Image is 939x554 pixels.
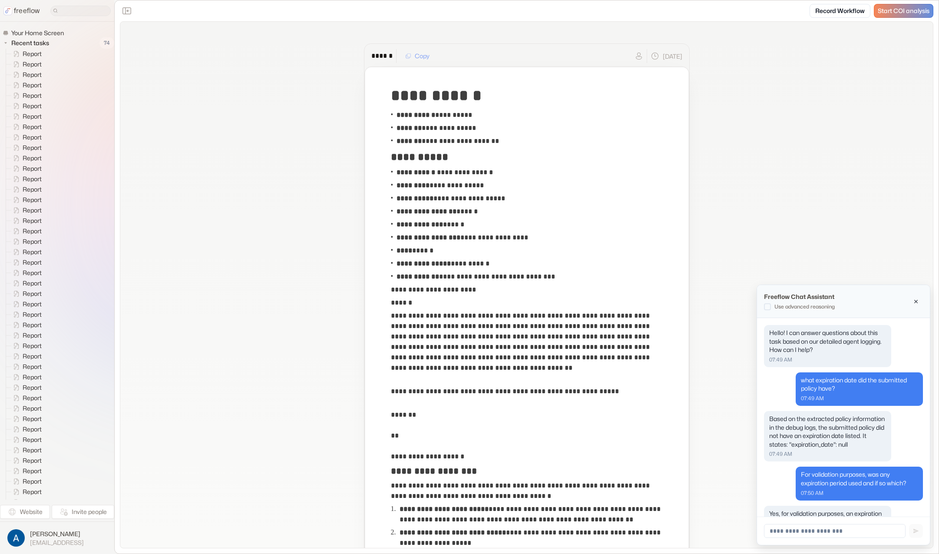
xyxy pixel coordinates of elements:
[6,101,45,111] a: Report
[21,60,44,69] span: Report
[810,4,870,18] a: Record Workflow
[6,414,45,424] a: Report
[6,487,45,497] a: Report
[99,37,114,49] span: 74
[21,102,44,110] span: Report
[21,133,44,142] span: Report
[21,498,44,507] span: Report
[21,185,44,194] span: Report
[21,362,44,371] span: Report
[52,505,114,519] button: Invite people
[21,112,44,121] span: Report
[21,175,44,183] span: Report
[21,154,44,163] span: Report
[6,341,45,351] a: Report
[21,143,44,152] span: Report
[6,382,45,393] a: Report
[21,269,44,277] span: Report
[878,7,929,15] span: Start COI analysis
[6,320,45,330] a: Report
[21,81,44,90] span: Report
[21,456,44,465] span: Report
[21,352,44,361] span: Report
[21,404,44,413] span: Report
[5,527,109,549] button: [PERSON_NAME][EMAIL_ADDRESS]
[6,111,45,122] a: Report
[14,6,40,16] p: freeflow
[21,415,44,423] span: Report
[21,300,44,309] span: Report
[6,226,45,236] a: Report
[769,415,885,448] span: Based on the extracted policy information in the debug logs, the submitted policy did not have an...
[909,295,923,309] button: Close chat
[21,342,44,350] span: Report
[801,471,906,487] span: For validation purposes, was any expiration period used and if so which?
[21,279,44,288] span: Report
[6,49,45,59] a: Report
[6,80,45,90] a: Report
[801,489,918,497] p: 07:50 AM
[10,29,66,37] span: Your Home Screen
[6,330,45,341] a: Report
[21,425,44,434] span: Report
[6,289,45,299] a: Report
[3,38,53,48] button: Recent tasks
[21,123,44,131] span: Report
[909,524,923,538] button: Send message
[3,29,67,37] a: Your Home Screen
[6,362,45,372] a: Report
[6,163,45,174] a: Report
[6,174,45,184] a: Report
[6,372,45,382] a: Report
[21,237,44,246] span: Report
[789,441,848,448] span: "expiration_date": null
[6,299,45,309] a: Report
[6,351,45,362] a: Report
[6,205,45,216] a: Report
[801,376,907,392] span: what expiration date did the submitted policy have?
[120,4,134,18] button: Close the sidebar
[6,268,45,278] a: Report
[21,196,44,204] span: Report
[21,258,44,267] span: Report
[21,227,44,236] span: Report
[21,310,44,319] span: Report
[6,236,45,247] a: Report
[21,206,44,215] span: Report
[21,331,44,340] span: Report
[6,424,45,435] a: Report
[6,309,45,320] a: Report
[769,450,886,458] p: 07:49 AM
[6,455,45,466] a: Report
[769,356,886,364] p: 07:49 AM
[21,446,44,454] span: Report
[21,164,44,173] span: Report
[3,6,40,16] a: freeflow
[21,394,44,402] span: Report
[801,395,918,402] p: 07:49 AM
[6,445,45,455] a: Report
[6,257,45,268] a: Report
[21,248,44,256] span: Report
[30,539,84,547] span: [EMAIL_ADDRESS]
[21,50,44,58] span: Report
[6,59,45,70] a: Report
[21,289,44,298] span: Report
[6,247,45,257] a: Report
[663,52,682,61] p: [DATE]
[21,373,44,381] span: Report
[21,91,44,100] span: Report
[21,216,44,225] span: Report
[874,4,933,18] a: Start COI analysis
[6,476,45,487] a: Report
[21,383,44,392] span: Report
[769,329,882,353] span: Hello! I can answer questions about this task based on our detailed agent logging. How can I help?
[400,49,435,63] button: Copy
[6,122,45,132] a: Report
[6,90,45,101] a: Report
[769,510,882,551] span: Yes, for validation purposes, an expiration period was assumed for the policy since no expiration...
[6,184,45,195] a: Report
[6,153,45,163] a: Report
[774,303,835,311] p: Use advanced reasoning
[21,321,44,329] span: Report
